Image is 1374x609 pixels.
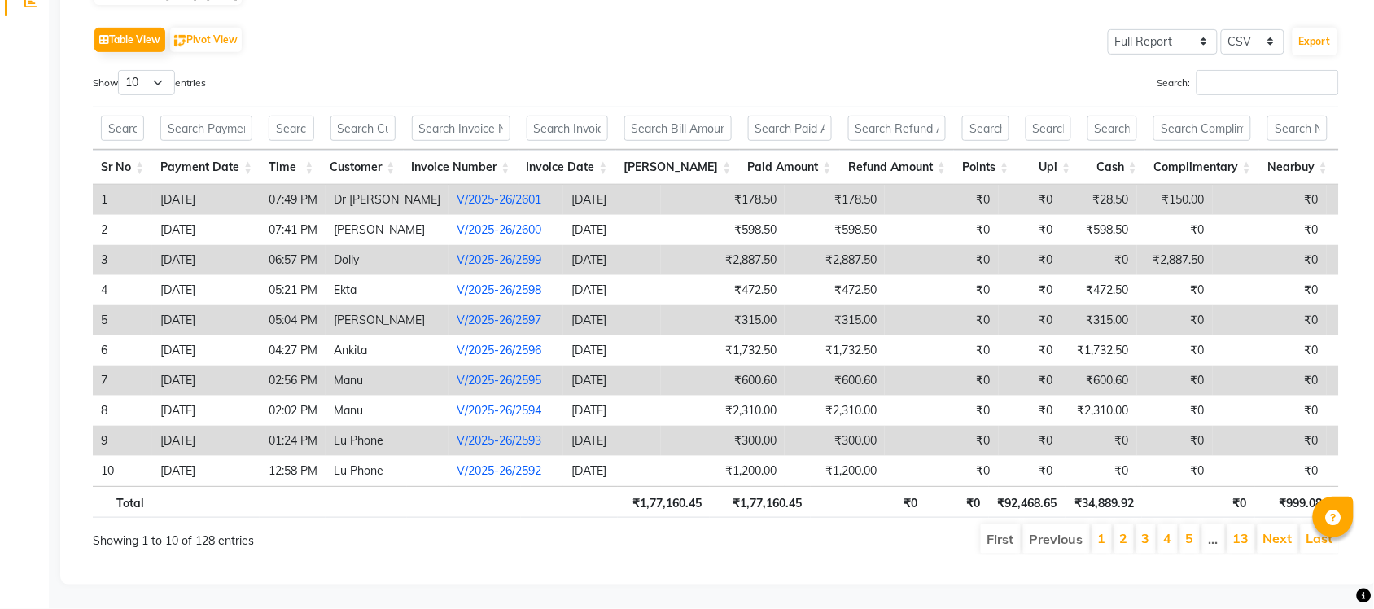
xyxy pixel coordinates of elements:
th: ₹1,77,160.45 [710,486,810,518]
a: V/2025-26/2598 [457,283,541,297]
td: ₹0 [1061,456,1137,486]
td: 07:49 PM [260,185,326,215]
input: Search Bill Amount [624,116,732,141]
td: ₹600.60 [661,366,785,396]
td: ₹1,732.50 [661,335,785,366]
td: ₹0 [1213,245,1327,275]
a: V/2025-26/2593 [457,433,541,448]
td: [DATE] [152,275,260,305]
th: ₹1,77,160.45 [618,486,711,518]
td: Ekta [326,275,449,305]
td: ₹472.50 [785,275,885,305]
input: Search Paid Amount [748,116,832,141]
label: Show entries [93,70,206,95]
td: ₹0 [999,305,1061,335]
td: ₹0 [999,335,1061,366]
th: ₹0 [1142,486,1254,518]
a: V/2025-26/2597 [457,313,541,327]
th: Paid Amount: activate to sort column ascending [740,150,840,185]
input: Search Invoice Date [527,116,608,141]
img: pivot.png [174,35,186,47]
td: 05:04 PM [260,305,326,335]
td: 5 [93,305,152,335]
td: ₹472.50 [661,275,785,305]
td: ₹0 [999,456,1061,486]
td: ₹598.50 [785,215,885,245]
a: Next [1263,530,1293,546]
th: ₹999.08 [1255,486,1331,518]
td: ₹0 [885,275,999,305]
td: ₹0 [999,426,1061,456]
th: ₹0 [811,486,925,518]
input: Search Time [269,116,314,141]
input: Search Points [962,116,1009,141]
td: ₹0 [999,275,1061,305]
th: Bill Amount: activate to sort column ascending [616,150,740,185]
td: ₹315.00 [785,305,885,335]
button: Export [1293,28,1337,55]
td: 06:57 PM [260,245,326,275]
td: ₹0 [885,335,999,366]
td: ₹1,200.00 [785,456,885,486]
td: ₹0 [1213,426,1327,456]
td: ₹0 [885,215,999,245]
th: Complimentary: activate to sort column ascending [1145,150,1259,185]
th: Upi: activate to sort column ascending [1017,150,1079,185]
button: Pivot View [170,28,242,52]
td: ₹0 [885,456,999,486]
td: ₹2,310.00 [1061,396,1137,426]
td: Manu [326,366,449,396]
td: ₹315.00 [1061,305,1137,335]
td: [DATE] [563,215,661,245]
td: ₹2,887.50 [785,245,885,275]
td: 05:21 PM [260,275,326,305]
td: ₹0 [1213,396,1327,426]
td: 7 [93,366,152,396]
td: 1 [93,185,152,215]
td: 2 [93,215,152,245]
td: ₹0 [1137,215,1213,245]
td: ₹0 [999,245,1061,275]
td: 02:02 PM [260,396,326,426]
div: Showing 1 to 10 of 128 entries [93,523,597,550]
td: ₹0 [1213,305,1327,335]
a: V/2025-26/2600 [457,222,541,237]
th: ₹92,468.65 [989,486,1066,518]
td: ₹472.50 [1061,275,1137,305]
td: ₹598.50 [661,215,785,245]
select: Showentries [118,70,175,95]
th: Nearbuy: activate to sort column ascending [1259,150,1336,185]
td: ₹2,887.50 [1137,245,1213,275]
td: ₹150.00 [1137,185,1213,215]
td: ₹0 [885,426,999,456]
th: Points: activate to sort column ascending [954,150,1017,185]
th: Sr No: activate to sort column ascending [93,150,152,185]
button: Table View [94,28,165,52]
td: ₹600.60 [1061,366,1137,396]
a: V/2025-26/2601 [457,192,541,207]
th: Invoice Number: activate to sort column ascending [404,150,519,185]
td: ₹0 [885,305,999,335]
td: ₹0 [1213,215,1327,245]
th: Customer: activate to sort column ascending [322,150,404,185]
a: 13 [1233,530,1249,546]
td: [DATE] [563,456,661,486]
td: ₹0 [1061,245,1137,275]
th: ₹34,889.92 [1066,486,1142,518]
td: ₹178.50 [785,185,885,215]
td: Ankita [326,335,449,366]
td: [DATE] [563,305,661,335]
input: Search Nearbuy [1267,116,1328,141]
td: ₹2,310.00 [785,396,885,426]
td: [DATE] [563,275,661,305]
td: ₹0 [1137,456,1213,486]
a: V/2025-26/2596 [457,343,541,357]
input: Search: [1197,70,1339,95]
td: [DATE] [152,456,260,486]
td: [DATE] [152,215,260,245]
a: V/2025-26/2594 [457,403,541,418]
td: ₹315.00 [661,305,785,335]
td: ₹0 [1137,335,1213,366]
a: V/2025-26/2592 [457,463,541,478]
td: ₹0 [999,215,1061,245]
